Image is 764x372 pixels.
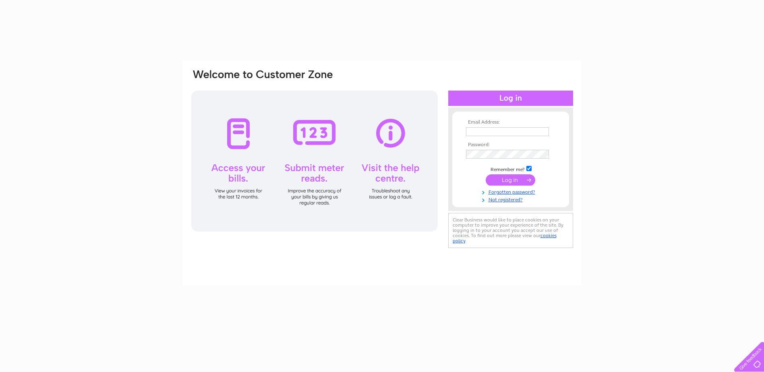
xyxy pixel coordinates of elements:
[448,213,573,248] div: Clear Business would like to place cookies on your computer to improve your experience of the sit...
[464,142,557,148] th: Password:
[466,195,557,203] a: Not registered?
[464,120,557,125] th: Email Address:
[464,165,557,173] td: Remember me?
[486,174,535,186] input: Submit
[453,233,557,244] a: cookies policy
[466,188,557,195] a: Forgotten password?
